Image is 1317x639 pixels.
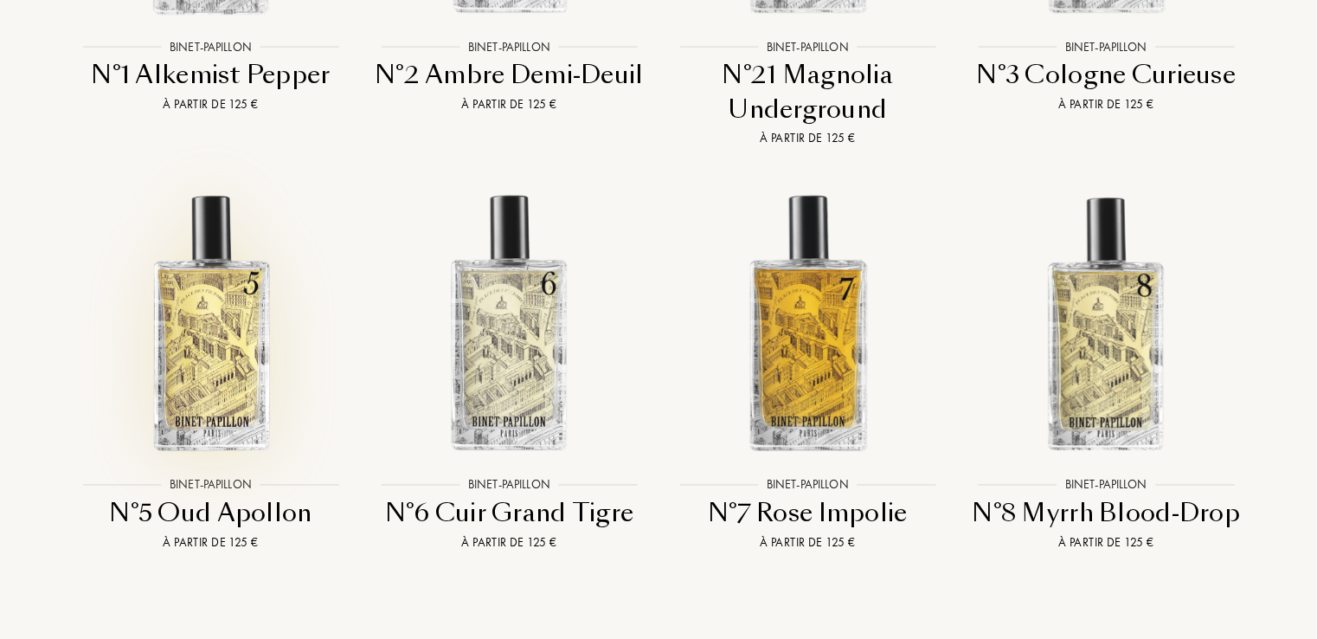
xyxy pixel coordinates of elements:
[665,129,950,147] div: À partir de 125 €
[665,58,950,126] div: N°21 Magnolia Underground
[68,95,353,113] div: À partir de 125 €
[68,58,353,92] div: N°1 Alkemist Pepper
[957,169,1256,573] a: N°8 Myrrh Blood-Drop Binet PapillonBinet-PapillonN°8 Myrrh Blood-DropÀ partir de 125 €
[360,169,658,573] a: N°6 Cuir Grand Tigre Binet PapillonBinet-PapillonN°6 Cuir Grand TigreÀ partir de 125 €
[459,475,559,494] div: Binet-Papillon
[367,496,652,530] div: N°6 Cuir Grand Tigre
[68,496,353,530] div: N°5 Oud Apollon
[658,169,957,573] a: N°7 Rose Impolie Binet PapillonBinet-PapillonN°7 Rose ImpolieÀ partir de 125 €
[459,37,559,55] div: Binet-Papillon
[673,188,942,457] img: N°7 Rose Impolie Binet Papillon
[665,533,950,552] div: À partir de 125 €
[375,188,644,457] img: N°6 Cuir Grand Tigre Binet Papillon
[964,58,1249,92] div: N°3 Cologne Curieuse
[964,533,1249,552] div: À partir de 125 €
[972,188,1241,457] img: N°8 Myrrh Blood-Drop Binet Papillon
[665,496,950,530] div: N°7 Rose Impolie
[758,475,858,494] div: Binet-Papillon
[367,95,652,113] div: À partir de 125 €
[161,475,260,494] div: Binet-Papillon
[964,496,1249,530] div: N°8 Myrrh Blood-Drop
[1057,475,1156,494] div: Binet-Papillon
[1057,37,1156,55] div: Binet-Papillon
[367,58,652,92] div: N°2 Ambre Demi-Deuil
[76,188,345,457] img: N°5 Oud Apollon Binet Papillon
[964,95,1249,113] div: À partir de 125 €
[68,533,353,552] div: À partir de 125 €
[161,37,260,55] div: Binet-Papillon
[758,37,858,55] div: Binet-Papillon
[367,533,652,552] div: À partir de 125 €
[61,169,360,573] a: N°5 Oud Apollon Binet PapillonBinet-PapillonN°5 Oud ApollonÀ partir de 125 €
